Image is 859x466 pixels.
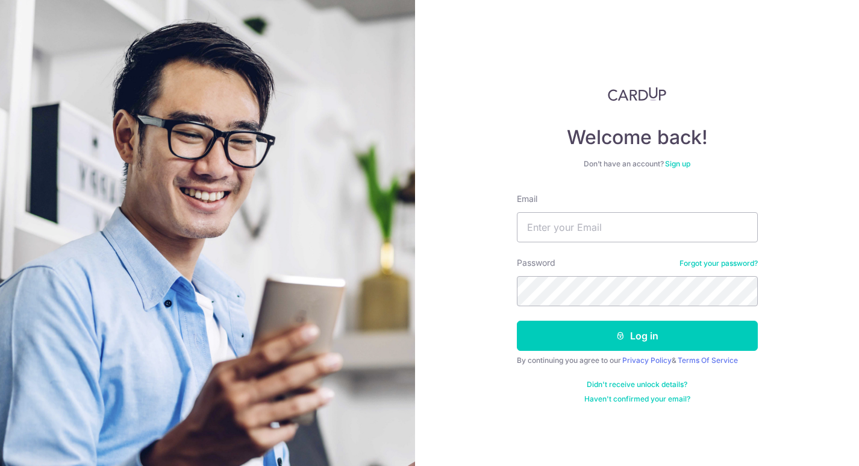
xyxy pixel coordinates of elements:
[517,125,758,150] h4: Welcome back!
[665,159,690,168] a: Sign up
[517,257,555,269] label: Password
[587,380,687,389] a: Didn't receive unlock details?
[678,356,738,365] a: Terms Of Service
[517,159,758,169] div: Don’t have an account?
[622,356,672,365] a: Privacy Policy
[584,394,690,404] a: Haven't confirmed your email?
[679,259,758,268] a: Forgot your password?
[517,356,758,365] div: By continuing you agree to our &
[517,321,758,351] button: Log in
[517,193,537,205] label: Email
[517,212,758,242] input: Enter your Email
[608,87,667,101] img: CardUp Logo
